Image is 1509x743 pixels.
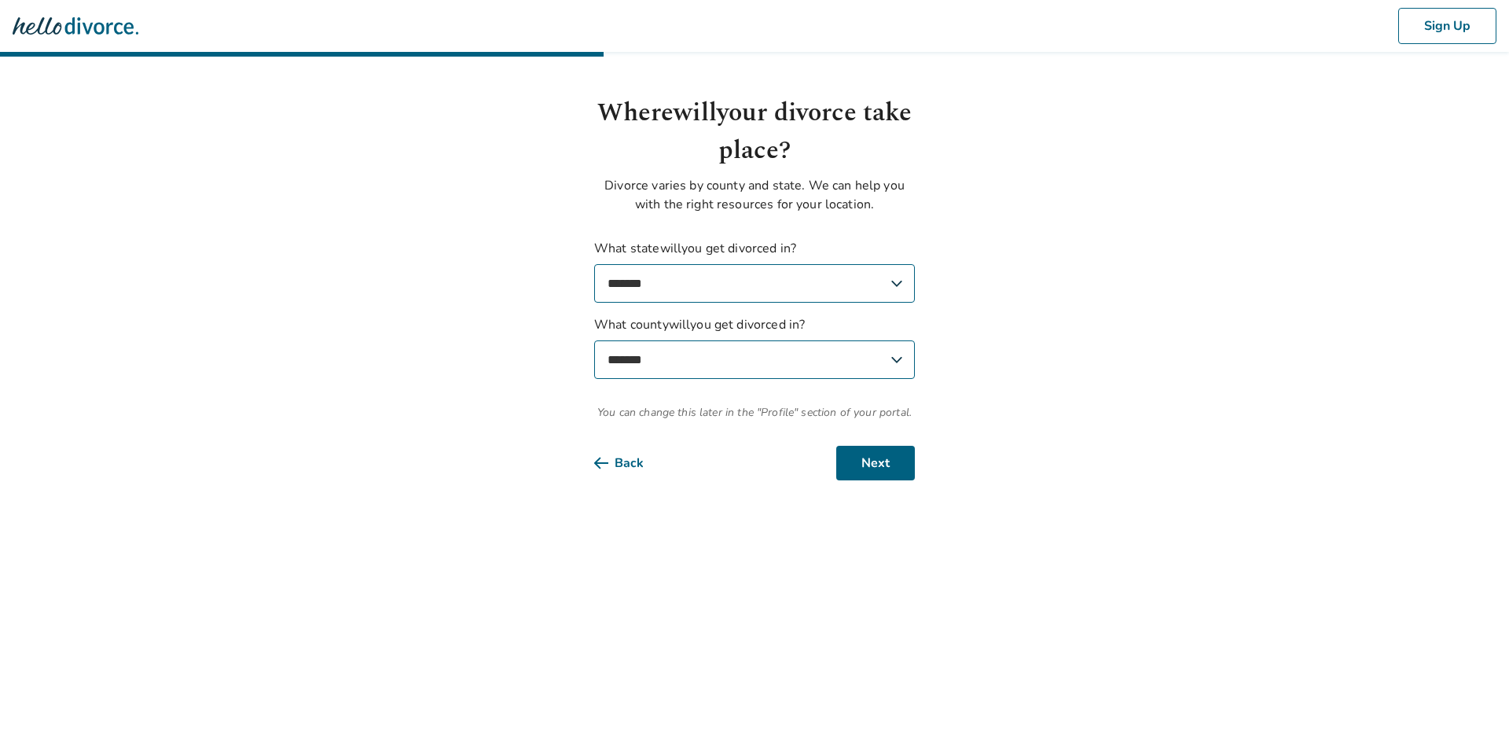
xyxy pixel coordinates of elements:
h1: Where will your divorce take place? [594,94,915,170]
label: What county will you get divorced in? [594,315,915,379]
button: Next [836,446,915,480]
img: Hello Divorce Logo [13,10,138,42]
select: What statewillyou get divorced in? [594,264,915,303]
span: You can change this later in the "Profile" section of your portal. [594,404,915,421]
select: What countywillyou get divorced in? [594,340,915,379]
button: Sign Up [1398,8,1496,44]
iframe: Chat Widget [1430,668,1509,743]
p: Divorce varies by county and state. We can help you with the right resources for your location. [594,176,915,214]
label: What state will you get divorced in? [594,239,915,303]
button: Back [594,446,669,480]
